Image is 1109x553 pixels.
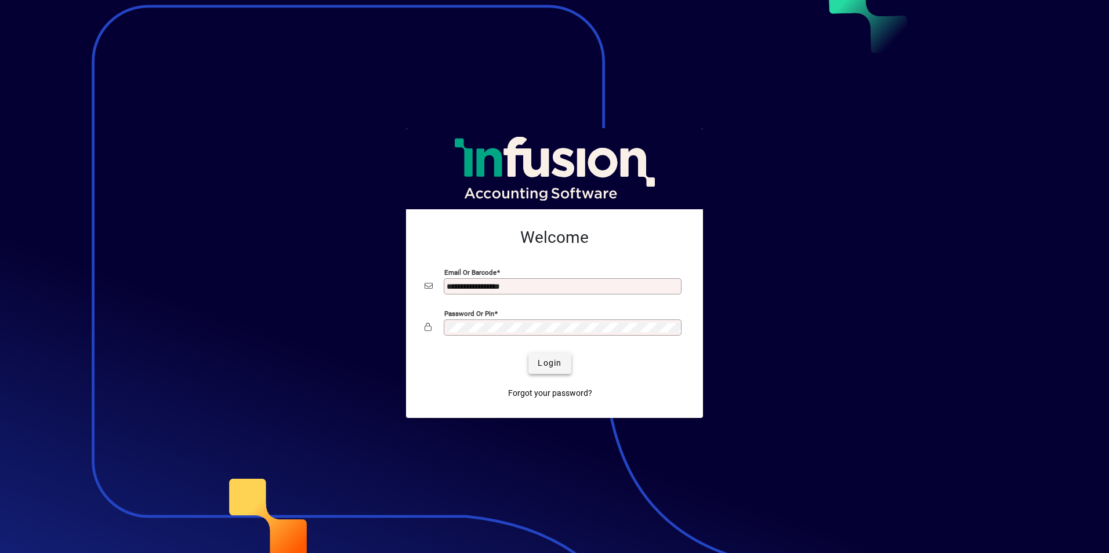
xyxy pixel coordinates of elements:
a: Forgot your password? [503,383,597,404]
h2: Welcome [425,228,684,248]
span: Forgot your password? [508,387,592,399]
span: Login [538,357,561,369]
mat-label: Email or Barcode [444,268,496,276]
button: Login [528,353,571,374]
mat-label: Password or Pin [444,309,494,317]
